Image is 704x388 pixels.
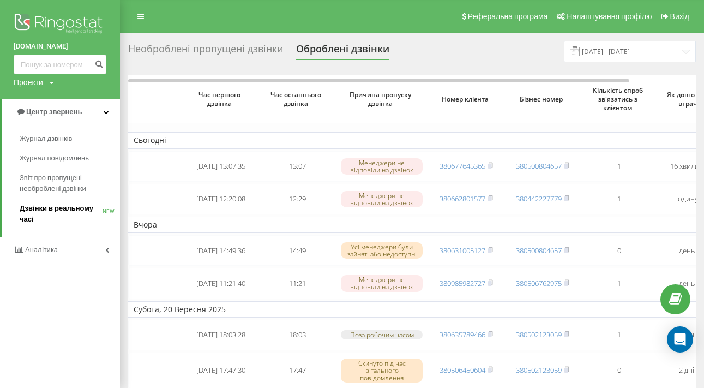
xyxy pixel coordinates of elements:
[437,95,496,104] span: Номер клієнта
[567,12,652,21] span: Налаштування профілю
[581,151,657,182] td: 1
[440,330,485,339] a: 380635789466
[2,99,120,125] a: Центр звернень
[20,199,120,229] a: Дзвінки в реальному часіNEW
[183,235,259,266] td: [DATE] 14:49:36
[440,365,485,375] a: 380506450604
[581,320,657,350] td: 1
[341,330,423,339] div: Поза робочим часом
[20,172,115,194] span: Звіт про пропущені необроблені дзвінки
[20,168,120,199] a: Звіт про пропущені необроблені дзвінки
[581,184,657,214] td: 1
[440,246,485,255] a: 380631005127
[581,268,657,299] td: 1
[14,55,106,74] input: Пошук за номером
[296,43,389,60] div: Оброблені дзвінки
[589,86,648,112] span: Кількість спроб зв'язатись з клієнтом
[14,11,106,38] img: Ringostat logo
[14,77,43,88] div: Проекти
[341,275,423,291] div: Менеджери не відповіли на дзвінок
[513,95,572,104] span: Бізнес номер
[128,43,283,60] div: Необроблені пропущені дзвінки
[259,184,335,214] td: 12:29
[259,268,335,299] td: 11:21
[440,161,485,171] a: 380677645365
[25,246,58,254] span: Аналiтика
[670,12,689,21] span: Вихід
[345,91,419,108] span: Причина пропуску дзвінка
[20,129,120,148] a: Журнал дзвінків
[341,158,423,175] div: Менеджери не відповіли на дзвінок
[341,359,423,383] div: Скинуто під час вітального повідомлення
[516,330,562,339] a: 380502123059
[20,148,120,168] a: Журнал повідомлень
[268,91,327,108] span: Час останнього дзвінка
[440,278,485,288] a: 380985982727
[341,191,423,207] div: Менеджери не відповіли на дзвінок
[468,12,548,21] span: Реферальна програма
[26,108,82,116] span: Центр звернень
[581,235,657,266] td: 0
[259,320,335,350] td: 18:03
[667,326,693,353] div: Open Intercom Messenger
[341,242,423,259] div: Усі менеджери були зайняті або недоступні
[183,320,259,350] td: [DATE] 18:03:28
[516,246,562,255] a: 380500804657
[516,161,562,171] a: 380500804657
[516,278,562,288] a: 380506762975
[191,91,250,108] span: Час першого дзвінка
[20,153,89,164] span: Журнал повідомлень
[259,235,335,266] td: 14:49
[259,151,335,182] td: 13:07
[516,194,562,204] a: 380442227779
[14,41,106,52] a: [DOMAIN_NAME]
[516,365,562,375] a: 380502123059
[183,151,259,182] td: [DATE] 13:07:35
[440,194,485,204] a: 380662801577
[20,203,103,225] span: Дзвінки в реальному часі
[20,133,72,144] span: Журнал дзвінків
[183,184,259,214] td: [DATE] 12:20:08
[183,268,259,299] td: [DATE] 11:21:40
